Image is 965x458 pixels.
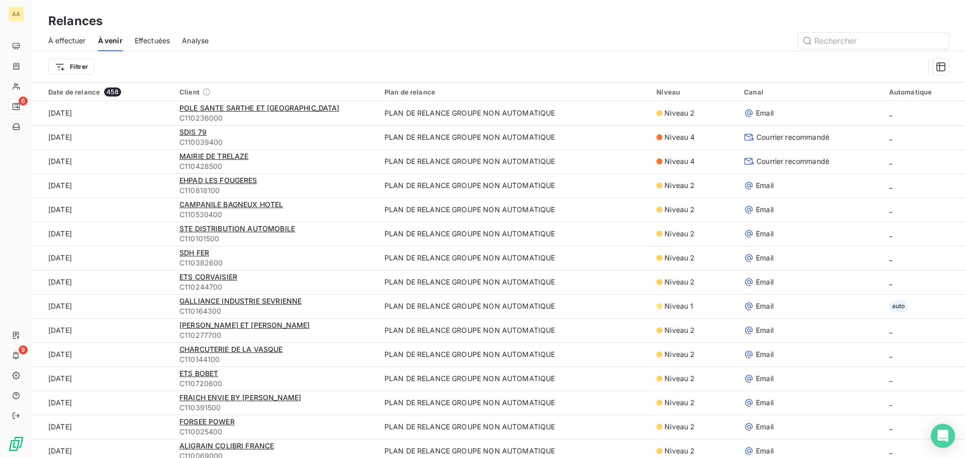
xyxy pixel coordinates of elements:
[756,132,829,142] span: Courrier recommandé
[889,88,959,96] div: Automatique
[384,88,644,96] div: Plan de relance
[889,278,892,286] span: _
[889,398,892,407] span: _
[889,253,892,262] span: _
[179,224,295,233] span: STE DISTRIBUTION AUTOMOBILE
[32,198,173,222] td: [DATE]
[179,417,235,426] span: FORSEE POWER
[744,88,877,96] div: Canal
[32,125,173,149] td: [DATE]
[798,33,949,49] input: Rechercher
[48,12,103,30] h3: Relances
[889,157,892,165] span: _
[664,398,695,408] span: Niveau 2
[664,325,695,335] span: Niveau 2
[664,253,695,263] span: Niveau 2
[8,6,24,22] div: AA
[179,152,249,160] span: MAIRIE DE TRELAZE
[664,132,695,142] span: Niveau 4
[179,330,372,340] span: C110277700
[179,88,200,96] span: Client
[32,149,173,173] td: [DATE]
[179,379,372,389] span: C110720600
[889,326,892,334] span: _
[32,246,173,270] td: [DATE]
[179,441,274,450] span: ALIGRAIN COLIBRI FRANCE
[8,436,24,452] img: Logo LeanPay
[889,446,892,455] span: _
[756,349,774,359] span: Email
[179,176,257,185] span: EHPAD LES FOUGERES
[378,318,650,342] td: PLAN DE RELANCE GROUPE NON AUTOMATIQUE
[664,349,695,359] span: Niveau 2
[378,342,650,367] td: PLAN DE RELANCE GROUPE NON AUTOMATIQUE
[19,345,28,354] span: 9
[889,133,892,141] span: _
[32,391,173,415] td: [DATE]
[179,200,283,209] span: CAMPANILE BAGNEUX HOTEL
[378,415,650,439] td: PLAN DE RELANCE GROUPE NON AUTOMATIQUE
[32,173,173,198] td: [DATE]
[32,222,173,246] td: [DATE]
[756,253,774,263] span: Email
[378,149,650,173] td: PLAN DE RELANCE GROUPE NON AUTOMATIQUE
[179,272,237,281] span: ETS CORVAISIER
[179,427,372,437] span: C110025400
[378,173,650,198] td: PLAN DE RELANCE GROUPE NON AUTOMATIQUE
[378,270,650,294] td: PLAN DE RELANCE GROUPE NON AUTOMATIQUE
[889,350,892,358] span: _
[664,301,693,311] span: Niveau 1
[756,180,774,191] span: Email
[664,108,695,118] span: Niveau 2
[889,374,892,383] span: _
[664,205,695,215] span: Niveau 2
[889,181,892,190] span: _
[756,156,829,166] span: Courrier recommandé
[135,36,170,46] span: Effectuées
[179,137,372,147] span: C110039400
[656,88,732,96] div: Niveau
[32,294,173,318] td: [DATE]
[179,186,372,196] span: C110818100
[889,300,908,312] span: auto
[889,422,892,431] span: _
[179,306,372,316] span: C110164300
[756,422,774,432] span: Email
[378,222,650,246] td: PLAN DE RELANCE GROUPE NON AUTOMATIQUE
[48,36,86,46] span: À effectuer
[48,87,167,97] div: Date de relance
[664,422,695,432] span: Niveau 2
[48,59,94,75] button: Filtrer
[378,294,650,318] td: PLAN DE RELANCE GROUPE NON AUTOMATIQUE
[98,36,123,46] span: À venir
[182,36,209,46] span: Analyse
[378,367,650,391] td: PLAN DE RELANCE GROUPE NON AUTOMATIQUE
[756,205,774,215] span: Email
[378,198,650,222] td: PLAN DE RELANCE GROUPE NON AUTOMATIQUE
[664,229,695,239] span: Niveau 2
[179,104,340,112] span: POLE SANTE SARTHE ET [GEOGRAPHIC_DATA]
[756,277,774,287] span: Email
[756,446,774,456] span: Email
[179,354,372,364] span: C110144100
[664,446,695,456] span: Niveau 2
[179,321,310,329] span: [PERSON_NAME] ET [PERSON_NAME]
[378,246,650,270] td: PLAN DE RELANCE GROUPE NON AUTOMATIQUE
[931,424,955,448] div: Open Intercom Messenger
[889,205,892,214] span: _
[179,297,302,305] span: GALLIANCE INDUSTRIE SEVRIENNE
[179,403,372,413] span: C110391500
[32,367,173,391] td: [DATE]
[756,108,774,118] span: Email
[756,374,774,384] span: Email
[179,210,372,220] span: C110530400
[756,398,774,408] span: Email
[179,345,283,353] span: CHARCUTERIE DE LA VASQUE
[179,258,372,268] span: C110382600
[756,325,774,335] span: Email
[179,282,372,292] span: C110244700
[378,391,650,415] td: PLAN DE RELANCE GROUPE NON AUTOMATIQUE
[32,318,173,342] td: [DATE]
[664,180,695,191] span: Niveau 2
[378,125,650,149] td: PLAN DE RELANCE GROUPE NON AUTOMATIQUE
